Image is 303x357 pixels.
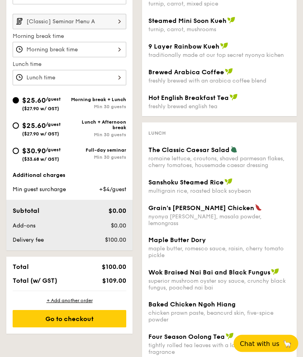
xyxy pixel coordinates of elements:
span: $109.00 [102,277,126,285]
div: turnip, carrot, mushrooms [148,26,290,33]
div: + Add another order [13,298,126,304]
span: $0.00 [108,207,126,215]
div: traditionally made at our top secret nyonya kichen [148,52,290,59]
div: freshly brewed with an arabica coffee blend [148,78,290,85]
span: Add-ons [13,223,36,229]
div: Min 30 guests [69,104,126,110]
span: The Classic Caesar Salad [148,147,230,154]
span: Lunch [148,131,166,136]
span: $0.00 [111,223,126,229]
div: superior mushroom oyster soy sauce, crunchy black fungus, poached nai bai [148,278,290,291]
div: Full-day seminar [69,148,126,153]
div: multigrain rice, roasted black soybean [148,188,290,195]
img: icon-vegan.f8ff3823.svg [220,43,228,50]
button: Chat with us🦙 [234,335,298,352]
img: icon-vegan.f8ff3823.svg [225,68,233,75]
img: icon-vegan.f8ff3823.svg [271,269,279,276]
span: Chat with us [240,340,279,348]
input: Morning break time [13,42,126,58]
span: Grain's [PERSON_NAME] Chicken [148,205,254,212]
div: Lunch + Afternoon break [69,120,126,131]
img: icon-vegan.f8ff3823.svg [230,94,238,101]
img: icon-vegan.f8ff3823.svg [226,333,234,340]
div: nyonya [PERSON_NAME], masala powder, lemongrass [148,214,290,227]
span: $100.00 [105,237,126,244]
span: /guest [46,147,61,153]
img: icon-vegetarian.fe4039eb.svg [230,146,238,153]
img: icon-spicy.37a8142b.svg [255,204,262,211]
span: 🦙 [282,339,292,348]
span: Brewed Arabica Coffee [148,69,224,76]
span: Wok Braised Nai Bai and Black Fungus [148,269,270,276]
span: +$4/guest [99,186,126,193]
div: Min 30 guests [69,155,126,160]
div: turnip, carrot, mixed spice [148,1,290,8]
div: Go to checkout [13,310,126,328]
img: icon-vegan.f8ff3823.svg [224,178,232,186]
span: Four Season Oolong Tea [148,333,225,341]
div: freshly brewed english tea [148,103,290,110]
div: romaine lettuce, croutons, shaved parmesan flakes, cherry tomatoes, housemade caesar dressing [148,156,290,169]
span: Delivery fee [13,237,44,244]
div: chicken prawn paste, beancurd skin, five-spice powder [148,310,290,323]
div: maple butter, romesco sauce, raisin, cherry tomato pickle [148,246,290,259]
div: Morning break + Lunch [69,97,126,103]
span: Steamed Mini Soon Kueh [148,17,226,25]
div: tightly rolled tea leaves with a lovely honeysuckle fragrance [148,342,290,356]
span: Maple Butter Dory [148,237,206,244]
input: $25.60/guest($27.90 w/ GST)Morning break + LunchMin 30 guests [13,98,19,104]
span: $30.90 [22,147,46,156]
span: Hot English Breakfast Tea [148,94,229,102]
span: Baked Chicken Ngoh Hiang [148,301,236,308]
span: $100.00 [102,263,126,271]
span: $25.60 [22,96,46,105]
span: ($27.90 w/ GST) [22,106,59,112]
span: ($33.68 w/ GST) [22,157,59,162]
span: Total (w/ GST) [13,277,57,285]
label: Morning break time [13,33,126,41]
span: Subtotal [13,207,39,215]
input: Lunch time [13,70,126,86]
span: /guest [46,97,61,102]
div: Additional charges [13,172,126,180]
img: icon-vegan.f8ff3823.svg [227,17,235,24]
div: Min 30 guests [69,132,126,138]
img: icon-chevron-right.3c0dfbd6.svg [113,14,126,29]
span: /guest [46,122,61,128]
span: $25.60 [22,122,46,130]
span: Sanshoku Steamed Rice [148,179,224,186]
input: $30.90/guest($33.68 w/ GST)Full-day seminarMin 30 guests [13,148,19,154]
span: Total [13,263,29,271]
input: $25.60/guest($27.90 w/ GST)Lunch + Afternoon breakMin 30 guests [13,123,19,129]
label: Lunch time [13,61,126,69]
span: ($27.90 w/ GST) [22,132,59,137]
span: Min guest surcharge [13,186,66,193]
span: 9 Layer Rainbow Kueh [148,43,219,51]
